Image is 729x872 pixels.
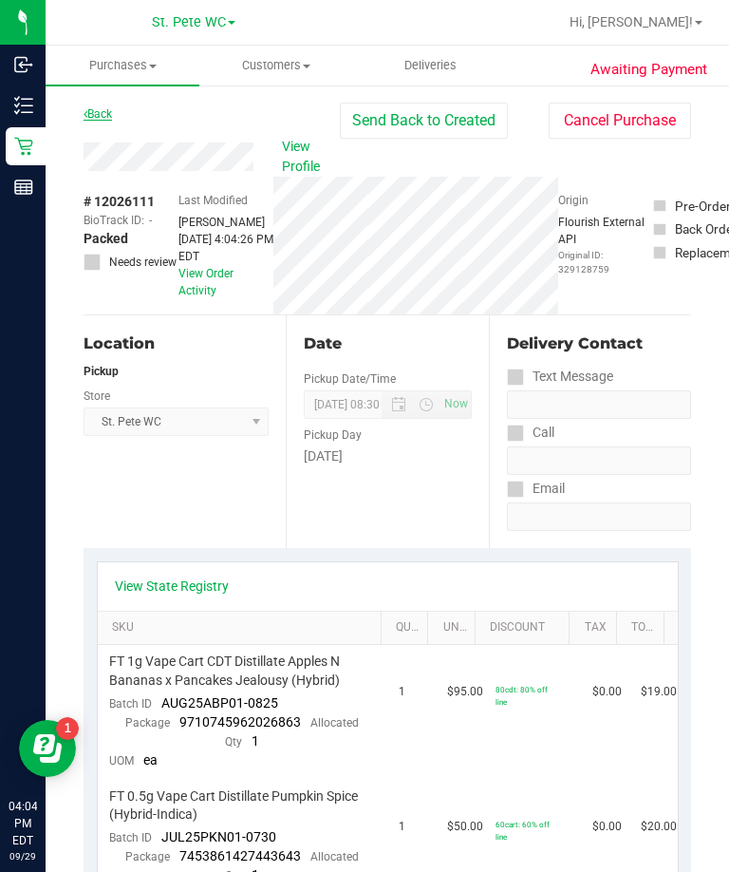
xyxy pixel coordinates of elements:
[507,446,691,475] input: Format: (999) 999-9999
[558,248,653,276] p: Original ID: 329128759
[592,683,622,701] span: $0.00
[399,818,405,836] span: 1
[507,390,691,419] input: Format: (999) 999-9999
[178,192,248,209] label: Last Modified
[109,754,134,768] span: UOM
[507,419,554,446] label: Call
[84,388,110,405] label: Store
[570,14,693,29] span: Hi, [PERSON_NAME]!
[592,818,622,836] span: $0.00
[84,365,119,378] strong: Pickup
[447,818,483,836] span: $50.00
[161,829,276,844] span: JUL25PKN01-0730
[109,787,377,824] span: FT 0.5g Vape Cart Distillate Pumpkin Spice (Hybrid-Indica)
[84,107,112,121] a: Back
[109,831,152,844] span: Batch ID
[178,231,273,265] div: [DATE] 4:04:26 PM EDT
[200,57,352,74] span: Customers
[399,683,405,701] span: 1
[84,332,269,355] div: Location
[304,370,396,388] label: Pickup Date/Time
[143,752,158,768] span: ea
[304,446,471,466] div: [DATE]
[507,475,565,502] label: Email
[178,214,273,231] div: [PERSON_NAME]
[109,653,377,689] span: FT 1g Vape Cart CDT Distillate Apples N Bananas x Pancakes Jealousy (Hybrid)
[379,57,482,74] span: Deliveries
[125,716,170,730] span: Package
[558,192,589,209] label: Origin
[641,683,677,701] span: $19.00
[447,683,483,701] span: $95.00
[178,267,234,297] a: View Order Activity
[549,103,691,139] button: Cancel Purchase
[112,620,373,635] a: SKU
[199,46,353,85] a: Customers
[149,212,152,229] span: -
[631,620,656,635] a: Total
[304,427,362,444] label: Pickup Day
[19,720,76,777] iframe: Resource center
[495,820,550,842] span: 60cart: 60% off line
[161,695,278,711] span: AUG25ABP01-0825
[443,620,468,635] a: Unit Price
[84,192,155,212] span: # 12026111
[396,620,421,635] a: Quantity
[9,798,37,849] p: 04:04 PM EDT
[109,254,177,271] span: Needs review
[14,96,33,115] inline-svg: Inventory
[46,46,199,85] a: Purchases
[353,46,507,85] a: Deliveries
[641,818,677,836] span: $20.00
[56,717,79,740] iframe: Resource center unread badge
[340,103,508,139] button: Send Back to Created
[179,714,301,730] span: 9710745962026863
[14,178,33,197] inline-svg: Reports
[282,137,340,177] span: View Profile
[152,14,226,30] span: St. Pete WC
[84,229,128,249] span: Packed
[585,620,609,635] a: Tax
[9,849,37,863] p: 09/29
[14,55,33,74] inline-svg: Inbound
[179,848,301,863] span: 7453861427443643
[558,214,653,276] div: Flourish External API
[590,59,707,81] span: Awaiting Payment
[109,697,152,711] span: Batch ID
[115,577,229,596] a: View State Registry
[304,332,471,355] div: Date
[46,57,199,74] span: Purchases
[507,363,613,390] label: Text Message
[14,137,33,156] inline-svg: Retail
[252,733,259,749] span: 1
[84,212,144,229] span: BioTrack ID:
[490,620,562,635] a: Discount
[495,685,548,707] span: 80cdt: 80% off line
[507,332,691,355] div: Delivery Contact
[125,850,170,863] span: Package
